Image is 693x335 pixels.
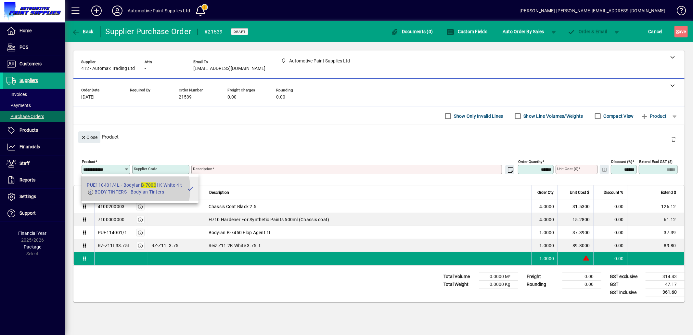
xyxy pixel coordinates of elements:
[98,189,106,196] span: Item
[558,226,593,239] td: 37.3900
[134,167,157,171] mat-label: Supplier Code
[479,273,518,281] td: 0.0000 M³
[499,26,547,37] button: Auto Order By Sales
[604,189,623,196] span: Discount %
[3,100,65,111] a: Payments
[593,226,627,239] td: 0.00
[209,203,259,210] span: Chassis Coat Black 2.5L
[19,194,36,199] span: Settings
[98,203,125,210] div: 4100200003
[3,56,65,72] a: Customers
[676,29,679,34] span: S
[558,200,593,213] td: 31.5300
[98,242,130,249] div: RZ-Z11L33.75L
[19,144,40,149] span: Financials
[73,125,685,149] div: Product
[558,239,593,252] td: 89.8000
[204,27,223,37] div: #21539
[646,288,685,297] td: 361.60
[440,281,479,288] td: Total Weight
[593,213,627,226] td: 0.00
[648,26,663,37] span: Cancel
[86,5,107,17] button: Add
[453,113,503,119] label: Show Only Invalid Lines
[72,29,94,34] span: Back
[19,28,32,33] span: Home
[661,189,676,196] span: Extend $
[593,239,627,252] td: 0.00
[6,92,27,97] span: Invoices
[607,281,646,288] td: GST
[19,177,35,182] span: Reports
[81,132,98,143] span: Close
[3,89,65,100] a: Invoices
[568,29,607,34] span: Order & Email
[107,5,128,17] button: Profile
[666,131,681,147] button: Delete
[518,159,542,164] mat-label: Order Quantity
[98,216,125,223] div: 7100000000
[676,26,686,37] span: ave
[227,95,237,100] span: 0.00
[639,159,673,164] mat-label: Extend excl GST ($)
[19,161,30,166] span: Staff
[562,281,601,288] td: 0.00
[532,252,558,265] td: 1.0000
[24,244,41,249] span: Package
[19,231,47,236] span: Financial Year
[445,26,489,37] button: Custom Fields
[234,30,246,34] span: Draft
[627,213,684,226] td: 61.12
[647,26,664,37] button: Cancel
[130,95,131,100] span: -
[607,288,646,297] td: GST inclusive
[3,111,65,122] a: Purchase Orders
[564,26,610,37] button: Order & Email
[3,205,65,221] a: Support
[523,281,562,288] td: Rounding
[537,189,554,196] span: Order Qty
[19,210,36,216] span: Support
[70,26,95,37] button: Back
[532,239,558,252] td: 1.0000
[666,136,681,142] app-page-header-button: Delete
[532,200,558,213] td: 4.0000
[440,273,479,281] td: Total Volume
[558,213,593,226] td: 15.2800
[532,226,558,239] td: 1.0000
[78,131,100,143] button: Close
[179,95,192,100] span: 21539
[128,6,190,16] div: Automotive Paint Supplies Ltd
[209,242,261,249] span: Reiz Z11 2K White 3.75Lt
[3,122,65,139] a: Products
[6,114,44,119] span: Purchase Orders
[19,61,42,66] span: Customers
[570,189,589,196] span: Unit Cost $
[19,127,38,133] span: Products
[607,273,646,281] td: GST exclusive
[391,29,433,34] span: Documents (0)
[82,159,95,164] mat-label: Product
[627,226,684,239] td: 37.39
[209,216,329,223] span: H710 Hardener For Synthetic Paints 500ml (Chassis coat)
[209,229,272,236] span: Bodyian B-7450 Flop Agent 1L
[562,273,601,281] td: 0.00
[646,281,685,288] td: 47.17
[193,66,265,71] span: [EMAIL_ADDRESS][DOMAIN_NAME]
[389,26,435,37] button: Documents (0)
[19,78,38,83] span: Suppliers
[520,6,665,16] div: [PERSON_NAME] [PERSON_NAME][EMAIL_ADDRESS][DOMAIN_NAME]
[503,26,544,37] span: Auto Order By Sales
[593,200,627,213] td: 0.00
[148,239,205,252] td: RZ-Z11L3.75
[522,113,583,119] label: Show Line Volumes/Weights
[145,66,146,71] span: -
[77,134,102,140] app-page-header-button: Close
[627,200,684,213] td: 126.12
[81,95,95,100] span: [DATE]
[3,155,65,172] a: Staff
[81,66,135,71] span: 412 - Automax Trading Ltd
[557,167,578,171] mat-label: Unit Cost ($)
[209,189,229,196] span: Description
[646,273,685,281] td: 314.43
